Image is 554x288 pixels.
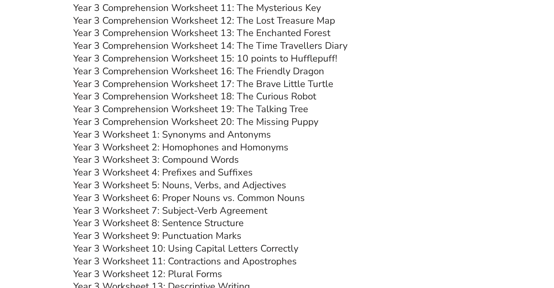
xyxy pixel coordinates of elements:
a: Year 3 Comprehension Worksheet 11: The Mysterious Key [73,1,321,14]
a: Year 3 Comprehension Worksheet 20: The Missing Puppy [73,115,318,128]
a: Year 3 Worksheet 11: Contractions and Apostrophes [73,255,297,268]
a: Year 3 Worksheet 3: Compound Words [73,153,239,166]
a: Year 3 Comprehension Worksheet 16: The Friendly Dragon [73,65,324,78]
a: Year 3 Worksheet 7: Subject-Verb Agreement [73,204,267,217]
a: Year 3 Worksheet 8: Sentence Structure [73,217,244,229]
a: Year 3 Worksheet 10: Using Capital Letters Correctly [73,242,298,255]
a: Year 3 Comprehension Worksheet 17: The Brave Little Turtle [73,78,333,90]
a: Year 3 Comprehension Worksheet 14: The Time Travellers Diary [73,39,347,52]
iframe: Chat Widget [518,253,554,288]
a: Year 3 Comprehension Worksheet 19: The Talking Tree [73,103,308,115]
a: Year 3 Worksheet 9: Punctuation Marks [73,229,241,242]
a: Year 3 Worksheet 6: Proper Nouns vs. Common Nouns [73,192,305,204]
a: Year 3 Worksheet 2: Homophones and Homonyms [73,141,288,154]
a: Year 3 Worksheet 5: Nouns, Verbs, and Adjectives [73,179,286,192]
a: Year 3 Worksheet 4: Prefixes and Suffixes [73,166,253,179]
a: Year 3 Worksheet 1: Synonyms and Antonyms [73,128,271,141]
a: Year 3 Comprehension Worksheet 12: The Lost Treasure Map [73,14,335,27]
a: Year 3 Comprehension Worksheet 15: 10 points to Hufflepuff! [73,52,337,65]
a: Year 3 Worksheet 12: Plural Forms [73,268,222,280]
a: Year 3 Comprehension Worksheet 13: The Enchanted Forest [73,27,330,39]
a: Year 3 Comprehension Worksheet 18: The Curious Robot [73,90,316,103]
